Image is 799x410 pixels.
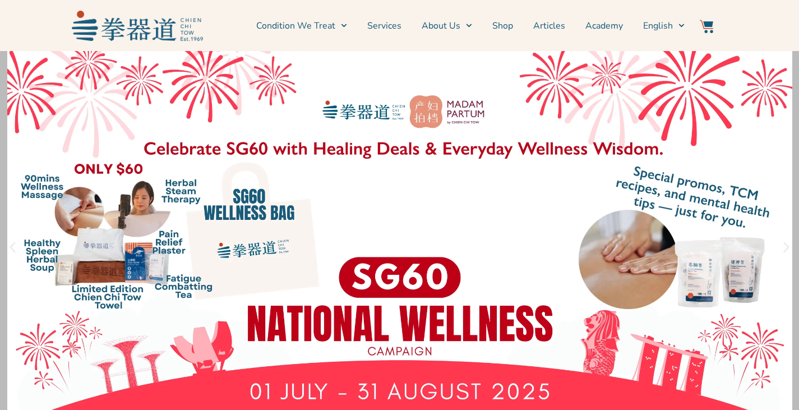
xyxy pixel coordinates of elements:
[643,12,685,40] a: English
[585,12,623,40] a: Academy
[209,12,685,40] nav: Menu
[700,20,713,33] img: Website Icon-03
[367,12,401,40] a: Services
[779,241,793,255] div: Next slide
[643,19,673,33] span: English
[422,12,472,40] a: About Us
[492,12,513,40] a: Shop
[6,241,20,255] div: Previous slide
[256,12,347,40] a: Condition We Treat
[533,12,565,40] a: Articles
